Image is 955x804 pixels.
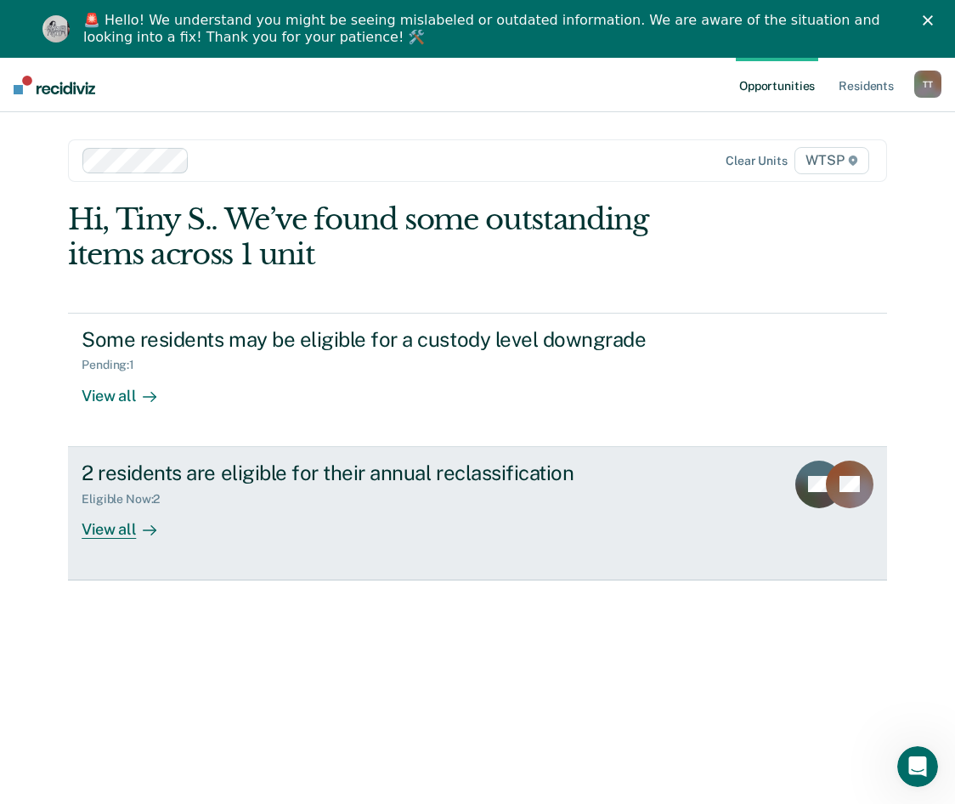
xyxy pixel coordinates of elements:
div: View all [82,372,177,405]
a: 2 residents are eligible for their annual reclassificationEligible Now:2View all [68,447,887,580]
div: Close [923,15,940,25]
button: TT [914,71,941,98]
div: View all [82,506,177,539]
div: Clear units [726,154,788,168]
div: T T [914,71,941,98]
iframe: Intercom live chat [897,746,938,787]
div: Some residents may be eligible for a custody level downgrade [82,327,678,352]
span: WTSP [794,147,869,174]
a: Opportunities [736,58,818,112]
div: Hi, Tiny S.. We’ve found some outstanding items across 1 unit [68,202,723,272]
a: Residents [835,58,897,112]
div: 🚨 Hello! We understand you might be seeing mislabeled or outdated information. We are aware of th... [83,12,885,46]
div: 2 residents are eligible for their annual reclassification [82,461,678,485]
img: Recidiviz [14,76,95,94]
img: Profile image for Kim [42,15,70,42]
a: Some residents may be eligible for a custody level downgradePending:1View all [68,313,887,447]
div: Pending : 1 [82,358,148,372]
div: Eligible Now : 2 [82,492,173,507]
